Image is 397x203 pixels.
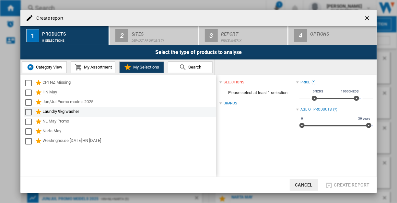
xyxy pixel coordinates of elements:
div: CPI NZ Missing [43,79,215,87]
div: Laundry 9kg washer [43,108,215,116]
button: Create report [323,179,372,191]
div: Products [42,29,106,36]
div: Default profile (37) [132,36,195,42]
span: 10000NZD$ [340,89,360,94]
h4: Create report [33,15,64,22]
md-checkbox: Select [25,89,35,97]
md-checkbox: Select [25,137,35,145]
md-checkbox: Select [25,128,35,135]
span: My Selections [132,65,159,69]
div: 0 selections [42,36,106,42]
div: 2 [115,29,128,42]
button: Search [168,61,213,73]
div: 4 [294,29,307,42]
button: My Assortment [71,61,115,73]
md-checkbox: Select [25,118,35,126]
md-checkbox: Select [25,108,35,116]
ng-md-icon: getI18NText('BUTTONS.CLOSE_DIALOG') [364,15,372,23]
div: Brands [224,101,237,106]
div: Narta May [43,128,215,135]
div: HN May [43,89,215,97]
span: 0 [300,116,304,121]
div: Price [300,80,310,85]
div: selections [224,80,244,85]
div: Sites [132,29,195,36]
span: 0NZD$ [312,89,324,94]
div: Price Matrix [221,36,285,42]
span: 30 years [357,116,371,121]
button: 2 Sites Default profile (37) [110,26,199,45]
div: Options [310,29,374,36]
button: 3 Report Price Matrix [199,26,288,45]
div: Select the type of products to analyse [20,45,377,59]
button: 4 Options [288,26,377,45]
button: Category View [22,61,67,73]
span: Create report [334,182,370,187]
span: My Assortment [82,65,112,69]
span: Search [187,65,201,69]
span: Please select at least 1 selection [219,87,296,99]
div: 3 [205,29,218,42]
span: Category View [34,65,62,69]
div: 1 [26,29,39,42]
md-checkbox: Select [25,79,35,87]
button: My Selections [119,61,164,73]
div: Age of products [300,107,332,112]
button: Cancel [290,179,318,191]
div: NL May Promo [43,118,215,126]
button: 1 Products 0 selections [20,26,110,45]
div: Jun/Jul Promo models 2025 [43,99,215,106]
button: getI18NText('BUTTONS.CLOSE_DIALOG') [361,12,374,25]
img: wiser-icon-blue.png [27,63,34,71]
md-dialog: Create report ... [20,10,377,193]
div: Report [221,29,285,36]
md-checkbox: Select [25,99,35,106]
div: Westinghouse [DATE] HN [DATE] [43,137,215,145]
